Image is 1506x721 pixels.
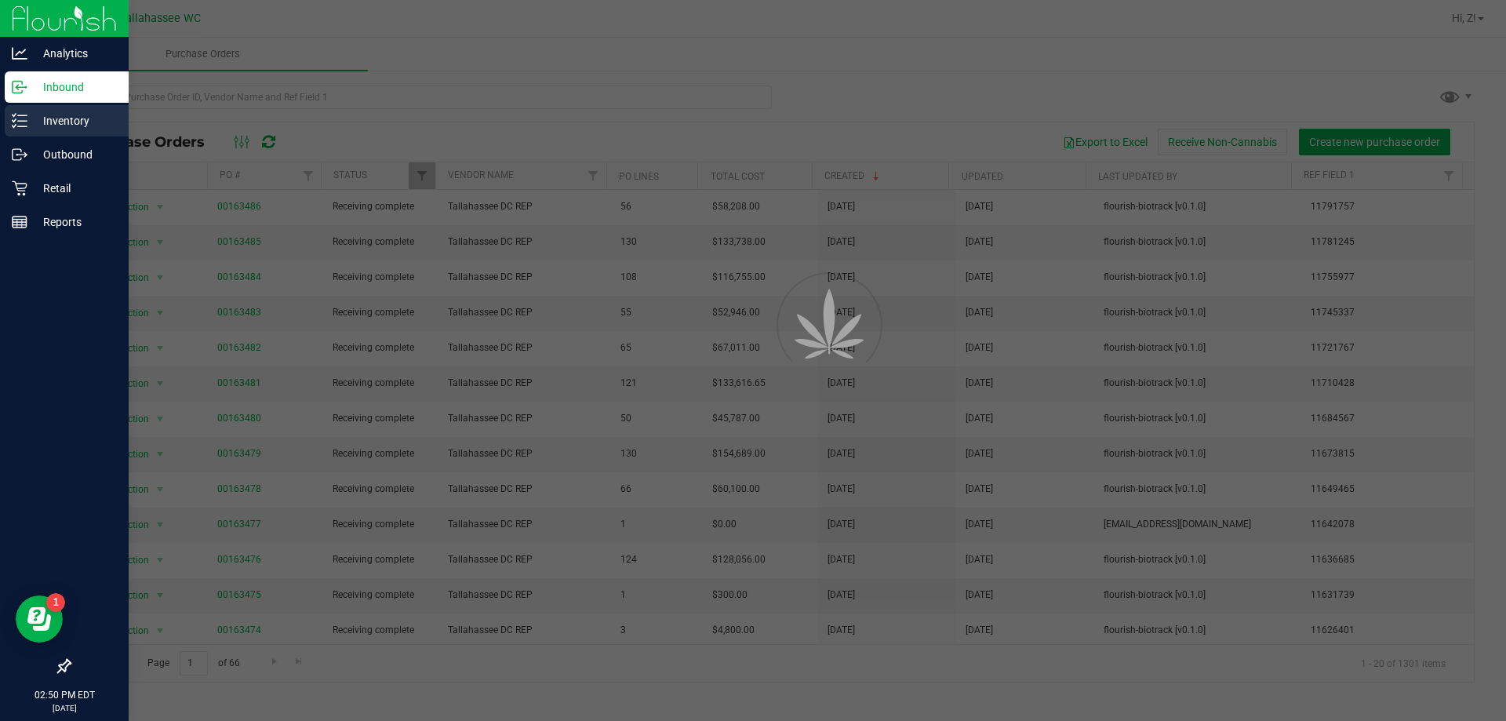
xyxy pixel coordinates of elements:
[27,78,122,96] p: Inbound
[12,46,27,61] inline-svg: Analytics
[27,111,122,130] p: Inventory
[27,145,122,164] p: Outbound
[12,113,27,129] inline-svg: Inventory
[7,702,122,714] p: [DATE]
[12,79,27,95] inline-svg: Inbound
[7,688,122,702] p: 02:50 PM EDT
[16,595,63,643] iframe: Resource center
[27,44,122,63] p: Analytics
[27,179,122,198] p: Retail
[12,147,27,162] inline-svg: Outbound
[27,213,122,231] p: Reports
[12,180,27,196] inline-svg: Retail
[46,593,65,612] iframe: Resource center unread badge
[12,214,27,230] inline-svg: Reports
